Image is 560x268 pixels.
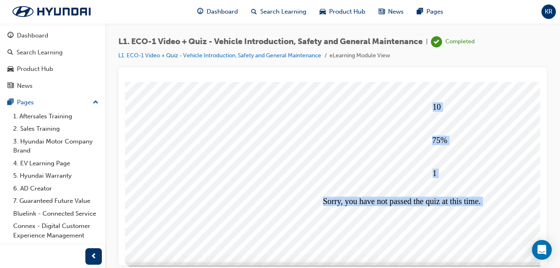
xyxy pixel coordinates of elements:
a: 4. EV Learning Page [10,157,102,170]
li: eLearning Module View [329,51,390,61]
a: guage-iconDashboard [191,3,245,20]
img: Trak [4,3,99,20]
span: Product Hub [329,7,365,16]
div: Search Learning [16,48,63,57]
a: 6. AD Creator [10,182,102,195]
a: search-iconSearch Learning [245,3,313,20]
span: search-icon [251,7,257,17]
a: Dashboard [3,28,102,43]
a: pages-iconPages [410,3,450,20]
span: L1. ECO-1 Video + Quiz - Vehicle Introduction, Safety and General Maintenance [118,37,423,47]
a: 2. Sales Training [10,122,102,135]
span: car-icon [7,66,14,73]
div: News [17,81,33,91]
span: up-icon [93,97,99,108]
button: Pages [3,95,102,110]
span: search-icon [7,49,13,56]
span: car-icon [320,7,326,17]
a: Bluelink - Connected Service [10,207,102,220]
span: News [388,7,404,16]
div: 75% [307,42,533,75]
span: learningRecordVerb_COMPLETE-icon [431,36,442,47]
div: Dashboard [17,31,48,40]
span: guage-icon [197,7,203,17]
div: 10 [308,8,533,41]
a: Search Learning [3,45,102,60]
div: Pages [17,98,34,107]
a: News [3,78,102,94]
a: L1. ECO-1 Video + Quiz - Vehicle Introduction, Safety and General Maintenance [118,52,321,59]
a: news-iconNews [372,3,410,20]
div: Sorry, you have not passed the quiz at this time. [198,106,457,132]
span: Pages [426,7,443,16]
span: pages-icon [7,99,14,106]
a: 7. Guaranteed Future Value [10,195,102,207]
span: news-icon [379,7,385,17]
span: KR [545,7,553,16]
div: 1 [308,75,533,108]
button: DashboardSearch LearningProduct HubNews [3,26,102,95]
a: HyTRAK FAQ's - User Guide [10,242,102,254]
div: Completed [445,38,475,46]
div: Product Hub [17,64,53,74]
span: pages-icon [417,7,423,17]
span: news-icon [7,82,14,90]
span: prev-icon [91,252,97,262]
button: KR [541,5,556,19]
a: car-iconProduct Hub [313,3,372,20]
div: Open Intercom Messenger [532,240,552,260]
a: 1. Aftersales Training [10,110,102,123]
a: Product Hub [3,61,102,77]
span: | [426,37,428,47]
span: Dashboard [207,7,238,16]
span: guage-icon [7,32,14,40]
span: Search Learning [260,7,306,16]
a: 5. Hyundai Warranty [10,169,102,182]
a: 3. Hyundai Motor Company Brand [10,135,102,157]
a: Connex - Digital Customer Experience Management [10,220,102,242]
